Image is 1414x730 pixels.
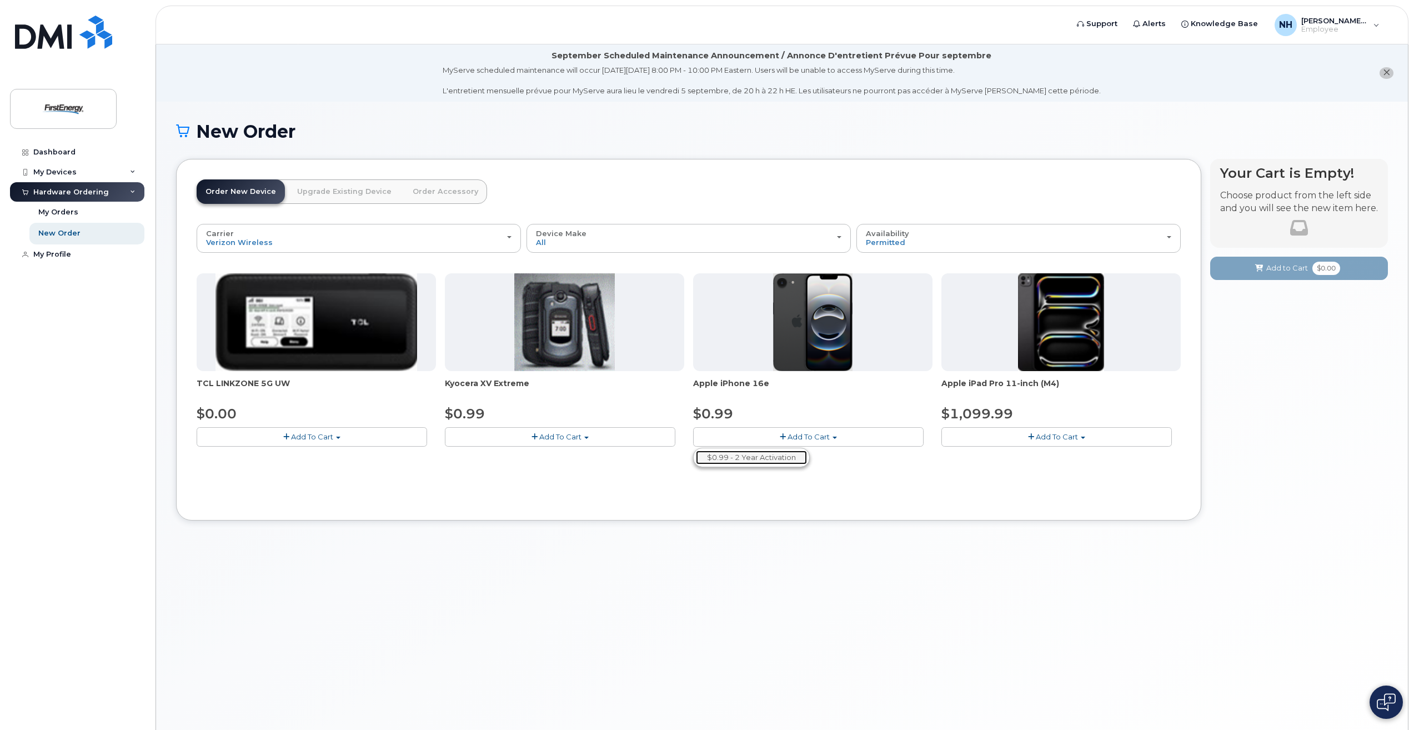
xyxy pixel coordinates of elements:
span: Permitted [866,238,905,247]
div: Kyocera XV Extreme [445,378,684,400]
a: Order Accessory [404,179,487,204]
button: Device Make All [527,224,851,253]
img: linkzone5g.png [215,273,417,371]
span: $0.00 [1312,262,1340,275]
span: Add to Cart [1266,263,1308,273]
span: $0.99 [693,406,733,422]
button: close notification [1380,67,1393,79]
span: Verizon Wireless [206,238,273,247]
img: xvextreme.gif [514,273,615,371]
button: Add to Cart $0.00 [1210,257,1388,279]
span: Add To Cart [788,432,830,441]
div: MyServe scheduled maintenance will occur [DATE][DATE] 8:00 PM - 10:00 PM Eastern. Users will be u... [443,65,1101,96]
button: Carrier Verizon Wireless [197,224,521,253]
h4: Your Cart is Empty! [1220,166,1378,181]
h1: New Order [176,122,1388,141]
div: Apple iPhone 16e [693,378,932,400]
button: Add To Cart [197,427,427,447]
span: $0.99 [445,406,485,422]
img: Open chat [1377,693,1396,711]
p: Choose product from the left side and you will see the new item here. [1220,189,1378,215]
span: Add To Cart [1036,432,1078,441]
a: Upgrade Existing Device [288,179,400,204]
button: Add To Cart [941,427,1172,447]
div: TCL LINKZONE 5G UW [197,378,436,400]
span: Availability [866,229,909,238]
span: All [536,238,546,247]
span: $0.00 [197,406,237,422]
div: September Scheduled Maintenance Announcement / Annonce D'entretient Prévue Pour septembre [551,50,991,62]
span: Add To Cart [291,432,333,441]
div: Apple iPad Pro 11-inch (M4) [941,378,1181,400]
span: Add To Cart [539,432,581,441]
img: ipad_pro_11_m4.png [1018,273,1104,371]
a: $0.99 - 2 Year Activation [696,451,807,464]
button: Add To Cart [445,427,675,447]
img: iphone16e.png [773,273,853,371]
button: Availability Permitted [856,224,1181,253]
button: Add To Cart [693,427,924,447]
a: Order New Device [197,179,285,204]
span: Device Make [536,229,586,238]
span: Carrier [206,229,234,238]
span: $1,099.99 [941,406,1013,422]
